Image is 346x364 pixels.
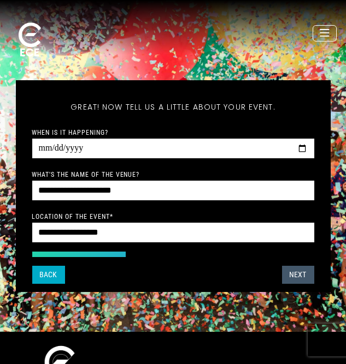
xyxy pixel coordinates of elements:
button: Back [32,266,64,284]
img: ece_new_logo_whitev2-1.png [9,20,50,60]
label: When is it happening? [32,129,108,136]
label: Location of the event [32,213,113,220]
label: What's the name of the venue? [32,171,139,178]
button: Next [282,266,314,284]
h5: Great! Now tell us a little about your event. [32,88,314,126]
button: Toggle navigation [313,25,337,41]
